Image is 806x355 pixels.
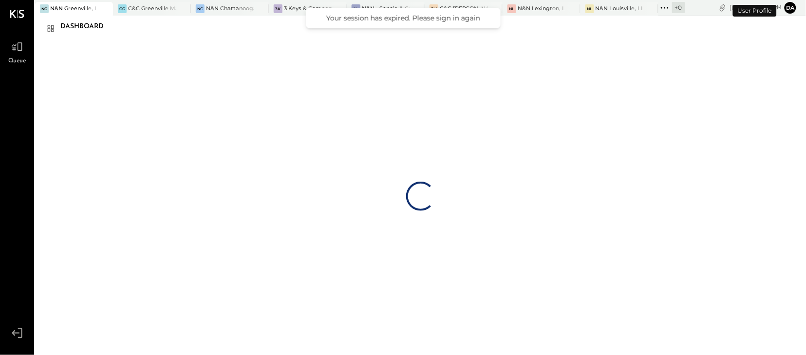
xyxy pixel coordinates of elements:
div: N&N - Senoia & Corporate [362,5,410,13]
span: pm [774,4,782,11]
div: C&C [PERSON_NAME] LLC [440,5,488,13]
div: C&C Greenville Main, LLC [128,5,176,13]
div: CM [430,4,438,13]
div: Dashboard [60,19,113,35]
button: da [785,2,796,14]
span: Queue [8,57,26,66]
div: N&N Chattanooga, LLC [206,5,254,13]
div: N&N Louisville, LLC [596,5,644,13]
div: N&N Greenville, LLC [50,5,98,13]
div: 3K [274,4,282,13]
div: N&N Lexington, LLC [518,5,566,13]
div: Your session has expired. Please sign in again [316,14,491,22]
a: Queue [0,37,34,66]
div: CG [118,4,127,13]
div: NG [40,4,49,13]
div: copy link [718,2,728,13]
div: 3 Keys & Company [284,5,332,13]
div: User Profile [733,5,777,17]
div: N- [352,4,360,13]
div: NC [196,4,205,13]
div: [DATE] [730,3,782,12]
div: NL [585,4,594,13]
div: NL [507,4,516,13]
div: + 0 [672,2,685,13]
span: 9 : 09 [753,3,772,12]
